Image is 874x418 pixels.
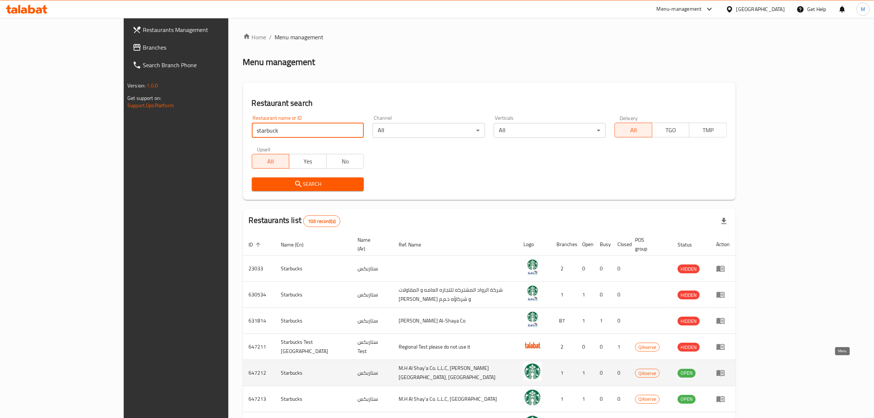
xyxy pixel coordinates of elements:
div: HIDDEN [678,291,700,299]
span: HIDDEN [678,291,700,299]
span: Branches [143,43,264,52]
td: 2 [551,334,576,360]
img: Starbucks [523,388,542,407]
span: Menu management [275,33,324,42]
th: Closed [612,233,629,256]
span: OPEN [678,395,696,403]
button: All [252,154,290,169]
span: Get support on: [127,93,161,103]
td: 1 [576,282,594,308]
button: Yes [289,154,327,169]
span: HIDDEN [678,317,700,325]
div: Menu [716,394,730,403]
a: Search Branch Phone [127,56,270,74]
a: Branches [127,39,270,56]
td: شركة الرواد المشتركه للتجاره العامه و المقاولات [PERSON_NAME] و شركاؤه ذ.م.م [393,282,518,308]
td: 0 [594,334,612,360]
span: Name (En) [281,240,313,249]
td: ستاربكس [352,386,393,412]
td: Starbucks [275,360,352,386]
span: Ref. Name [399,240,431,249]
td: Starbucks Test [GEOGRAPHIC_DATA] [275,334,352,360]
div: HIDDEN [678,343,700,352]
a: Support.OpsPlatform [127,101,174,110]
td: 2 [551,256,576,282]
div: HIDDEN [678,317,700,325]
td: 0 [594,256,612,282]
a: Restaurants Management [127,21,270,39]
span: Status [678,240,701,249]
div: Menu-management [657,5,702,14]
td: 0 [612,282,629,308]
td: M.H Al Shay'a Co. L.L.C, [PERSON_NAME][GEOGRAPHIC_DATA], [GEOGRAPHIC_DATA] [393,360,518,386]
td: 1 [576,360,594,386]
td: 0 [594,360,612,386]
button: No [326,154,364,169]
td: [PERSON_NAME] Al-Shaya Co [393,308,518,334]
span: Search Branch Phone [143,61,264,69]
img: Starbucks [523,310,542,328]
td: 1 [612,334,629,360]
td: M.H Al Shay'a Co. L.L.C, [GEOGRAPHIC_DATA] [393,386,518,412]
td: 0 [594,386,612,412]
th: Busy [594,233,612,256]
span: Qikserve [635,343,659,352]
span: All [255,156,287,167]
span: M [861,5,865,13]
span: All [618,125,649,136]
span: Yes [292,156,324,167]
span: 103 record(s) [304,218,340,225]
h2: Menu management [243,56,315,68]
span: Qikserve [635,369,659,378]
li: / [269,33,272,42]
span: Version: [127,81,145,90]
button: Search [252,177,364,191]
td: ستاربكس [352,360,393,386]
div: HIDDEN [678,264,700,273]
td: 1 [594,308,612,334]
div: OPEN [678,369,696,378]
div: [GEOGRAPHIC_DATA] [736,5,785,13]
td: 0 [576,256,594,282]
td: ستاربكس [352,256,393,282]
div: All [373,123,485,138]
td: 0 [612,308,629,334]
span: Search [258,180,358,189]
div: All [494,123,606,138]
td: 1 [576,308,594,334]
nav: breadcrumb [243,33,736,42]
h2: Restaurants list [249,215,341,227]
td: 0 [576,334,594,360]
td: 1 [551,360,576,386]
label: Delivery [620,115,638,120]
span: HIDDEN [678,265,700,273]
span: Qikserve [635,395,659,403]
td: 1 [576,386,594,412]
td: Regional Test please do not use it [393,334,518,360]
th: Branches [551,233,576,256]
span: Restaurants Management [143,25,264,34]
td: ستاربكس [352,308,393,334]
th: Logo [518,233,551,256]
td: 1 [551,282,576,308]
span: HIDDEN [678,343,700,352]
td: Starbucks [275,308,352,334]
td: Starbucks [275,386,352,412]
img: Starbucks [523,362,542,381]
button: TMP [689,123,727,137]
th: Action [710,233,736,256]
span: POS group [635,235,663,253]
img: Starbucks [523,258,542,276]
td: 1 [551,386,576,412]
img: Starbucks Test Kuwait [523,336,542,354]
td: 87 [551,308,576,334]
span: ID [249,240,263,249]
img: Starbucks [523,284,542,302]
span: Name (Ar) [358,235,384,253]
td: ستاربكس [352,282,393,308]
td: 0 [612,256,629,282]
span: TMP [692,125,724,136]
td: Starbucks [275,256,352,282]
input: Search for restaurant name or ID.. [252,123,364,138]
